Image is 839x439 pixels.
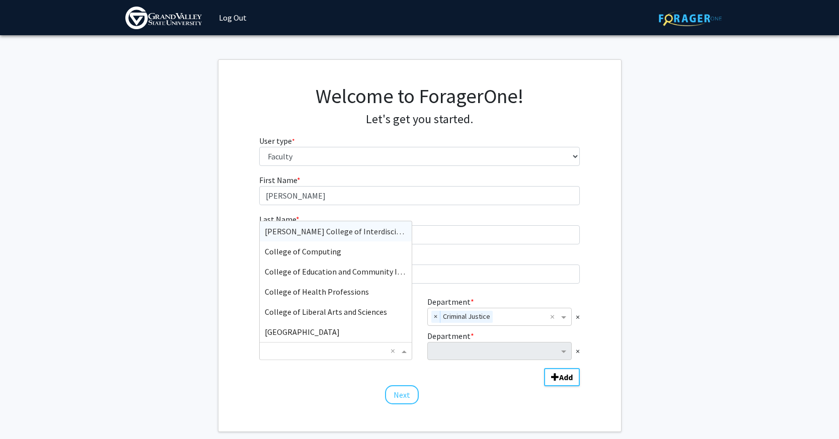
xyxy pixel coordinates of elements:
[265,327,340,337] span: [GEOGRAPHIC_DATA]
[265,307,387,317] span: College of Liberal Arts and Sciences
[8,394,43,431] iframe: Chat
[420,296,587,326] div: Department
[544,368,580,386] button: Add Division/Department
[427,308,572,326] ng-select: Department
[576,345,580,357] span: ×
[265,246,341,256] span: College of Computing
[550,311,559,323] span: Clear all
[259,84,580,108] h1: Welcome to ForagerOne!
[259,221,412,342] ng-dropdown-panel: Options list
[440,311,493,323] span: Criminal Justice
[259,214,296,224] span: Last Name
[125,7,202,29] img: Grand Valley State University Logo
[427,342,572,360] ng-select: Department
[559,372,573,382] b: Add
[252,296,419,326] div: Division
[391,345,399,357] span: Clear all
[265,267,433,277] span: College of Education and Community Innovation
[265,287,369,297] span: College of Health Professions
[259,342,412,360] ng-select: Division
[252,330,419,360] div: Division
[659,11,722,26] img: ForagerOne Logo
[385,385,419,404] button: Next
[431,311,440,323] span: ×
[259,135,295,147] label: User type
[576,311,580,323] span: ×
[259,175,297,185] span: First Name
[265,226,447,236] span: [PERSON_NAME] College of Interdisciplinary Studies
[259,112,580,127] h4: Let's get you started.
[420,330,587,360] div: Department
